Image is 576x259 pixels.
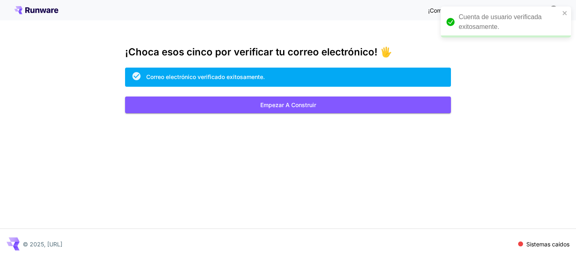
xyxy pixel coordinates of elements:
[562,10,568,16] button: cerca
[526,241,569,248] font: Sistemas caídos
[545,2,562,18] button: Para calificar para obtener crédito gratuito, debe registrarse con una dirección de correo electr...
[125,97,451,113] button: Empezar a construir
[23,241,62,248] font: © 2025, [URL]
[260,101,316,108] font: Empezar a construir
[146,73,265,80] font: Correo electrónico verificado exitosamente.
[459,13,542,30] font: Cuenta de usuario verificada exitosamente.
[428,7,468,14] font: ¡Comienza con
[125,46,392,58] font: ¡Choca esos cinco por verificar tu correo electrónico! 🖐️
